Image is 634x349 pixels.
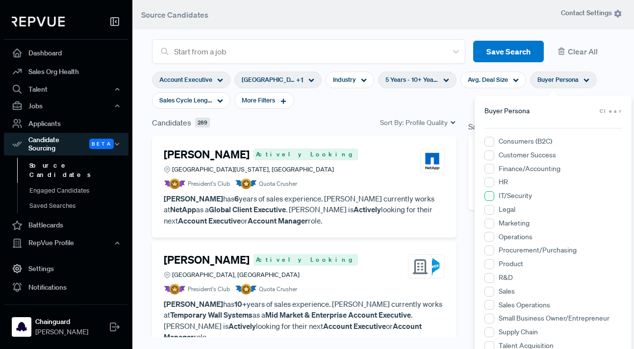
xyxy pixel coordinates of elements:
[172,165,334,174] span: [GEOGRAPHIC_DATA][US_STATE], [GEOGRAPHIC_DATA]
[499,259,523,269] label: Product
[259,179,297,188] span: Quota Crusher
[4,216,128,235] a: Battlecards
[235,178,257,189] img: Quota Badge
[164,299,223,309] strong: [PERSON_NAME]
[499,300,550,310] label: Sales Operations
[164,284,186,295] img: President Badge
[172,270,300,279] span: [GEOGRAPHIC_DATA], [GEOGRAPHIC_DATA]
[4,98,128,114] button: Jobs
[4,278,128,297] a: Notifications
[141,10,208,20] span: Source Candidates
[170,204,196,214] strong: NetApp
[17,158,142,183] a: Source Candidates
[17,198,142,214] a: Saved Searches
[234,299,247,309] strong: 10+
[4,62,128,81] a: Sales Org Health
[234,194,239,203] strong: 6
[254,254,358,266] span: Actively Looking
[164,253,250,266] h4: [PERSON_NAME]
[152,117,191,128] span: Candidates
[265,310,411,320] strong: Mid Market & Enterprise Account Executive
[499,327,538,337] label: Supply Chain
[354,204,381,214] strong: Actively
[385,75,438,84] span: 5 Years - 10+ Years
[228,321,256,331] strong: Actively
[12,17,65,26] img: RepVue
[4,235,128,251] button: RepVue Profile
[468,121,523,132] span: Saved Searches
[164,148,250,161] h4: [PERSON_NAME]
[499,313,609,324] label: Small Business Owner/Entrepreneur
[499,232,533,242] label: Operations
[178,216,241,225] strong: Account Executive
[14,319,29,335] img: Chainguard
[484,106,530,116] span: Buyer Persona
[4,114,128,133] a: Applicants
[499,191,532,201] label: IT/Security
[499,136,552,147] label: Consumers (B2C)
[499,218,530,228] label: Marketing
[468,75,508,84] span: Avg. Deal Size
[4,133,128,155] div: Candidate Sourcing
[254,149,358,160] span: Actively Looking
[164,299,445,343] p: has years of sales experience. [PERSON_NAME] currently works at as a . [PERSON_NAME] is looking f...
[259,285,297,294] span: Quota Crusher
[424,258,441,275] img: Power Home Remodeling
[561,8,622,18] span: Contact Settings
[35,317,88,327] strong: Chainguard
[499,164,560,174] label: Finance/Accounting
[499,286,515,297] label: Sales
[552,41,614,63] button: Clear All
[164,178,186,189] img: President Badge
[159,75,212,84] span: Account Executive
[17,183,142,199] a: Engaged Candidates
[4,81,128,98] button: Talent
[170,310,253,320] strong: Temporary Wall Systems
[235,284,257,295] img: Quota Badge
[499,245,577,255] label: Procurement/Purchasing
[380,118,456,128] div: Sort By:
[499,177,508,187] label: HR
[333,75,356,84] span: Industry
[406,118,448,128] span: Profile Quality
[195,118,210,128] span: 289
[4,133,128,155] button: Candidate Sourcing Beta
[188,179,230,188] span: President's Club
[323,321,386,331] strong: Account Executive
[164,194,223,203] strong: [PERSON_NAME]
[248,216,308,225] strong: Account Manager
[164,193,445,226] p: has years of sales experience. [PERSON_NAME] currently works at as a . [PERSON_NAME] is looking f...
[209,204,286,214] strong: Global Client Executive
[188,285,230,294] span: President's Club
[242,96,275,105] span: More Filters
[89,139,114,149] span: Beta
[35,327,88,337] span: [PERSON_NAME]
[499,150,556,160] label: Customer Success
[499,204,515,215] label: Legal
[499,273,513,283] label: R&D
[4,44,128,62] a: Dashboard
[537,75,579,84] span: Buyer Persona
[424,152,441,170] img: NetApp
[4,304,128,341] a: ChainguardChainguard[PERSON_NAME]
[600,107,622,115] span: Clear
[242,75,295,84] span: [GEOGRAPHIC_DATA], [GEOGRAPHIC_DATA]
[159,96,212,105] span: Sales Cycle Length
[296,75,304,85] span: + 1
[4,259,128,278] a: Settings
[473,41,544,63] button: Save Search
